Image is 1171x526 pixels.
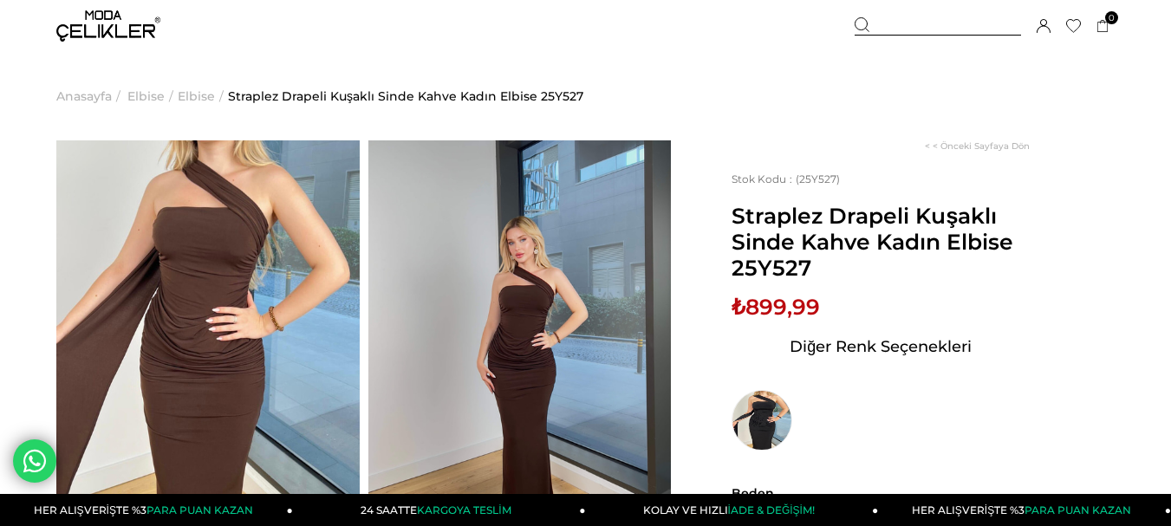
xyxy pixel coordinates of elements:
li: > [127,52,178,140]
span: Diğer Renk Seçenekleri [790,333,972,360]
span: Straplez Drapeli Kuşaklı Sinde Kahve Kadın Elbise 25Y527 [732,203,1030,281]
li: > [56,52,125,140]
a: Anasayfa [56,52,112,140]
span: 0 [1105,11,1118,24]
a: HER ALIŞVERİŞTE %3PARA PUAN KAZAN [878,494,1171,526]
li: > [178,52,228,140]
a: 0 [1096,20,1109,33]
a: Elbise [127,52,165,140]
span: (25Y527) [732,172,840,185]
img: logo [56,10,160,42]
span: PARA PUAN KAZAN [1025,503,1131,516]
a: Straplez Drapeli Kuşaklı Sinde Kahve Kadın Elbise 25Y527 [228,52,583,140]
span: KARGOYA TESLİM [417,503,511,516]
a: KOLAY VE HIZLIİADE & DEĞİŞİM! [586,494,879,526]
a: 24 SAATTEKARGOYA TESLİM [293,494,586,526]
a: Elbise [178,52,215,140]
a: < < Önceki Sayfaya Dön [925,140,1030,152]
span: İADE & DEĞİŞİM! [728,503,815,516]
span: Stok Kodu [732,172,796,185]
span: PARA PUAN KAZAN [146,503,253,516]
img: Straplez Drapeli Kuşaklı Sinde Siyah Kadın Elbise 25Y527 [732,390,792,451]
span: ₺899,99 [732,294,820,320]
span: Beden [732,485,1030,501]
